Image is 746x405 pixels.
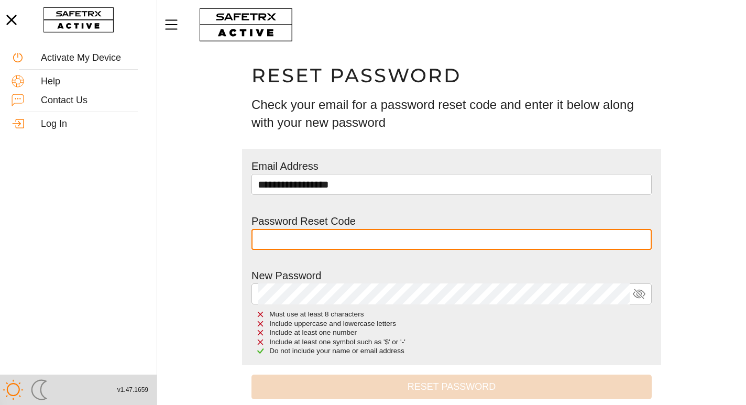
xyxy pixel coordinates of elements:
[260,379,643,395] span: Reset Password
[41,118,145,130] div: Log In
[269,310,364,318] span: Must use at least 8 characters
[269,338,405,346] span: Include at least one symbol such as '$' or '-'
[111,381,155,399] button: v1.47.1659
[12,75,24,87] img: Help.svg
[269,329,357,336] span: Include at least one number
[251,96,652,131] h3: Check your email for a password reset code and enter it below along with your new password
[12,94,24,106] img: ContactUs.svg
[29,379,50,400] img: ModeDark.svg
[251,215,356,227] label: Password Reset Code
[251,270,321,281] label: New Password
[3,379,24,400] img: ModeLight.svg
[269,347,404,355] span: Do not include your name or email address
[162,14,189,36] button: Menu
[41,52,145,64] div: Activate My Device
[41,95,145,106] div: Contact Us
[269,320,396,327] span: Include uppercase and lowercase letters
[251,63,652,87] h1: Reset Password
[117,385,148,396] span: v1.47.1659
[41,76,145,87] div: Help
[251,160,319,172] label: Email Address
[251,375,652,399] button: Reset Password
